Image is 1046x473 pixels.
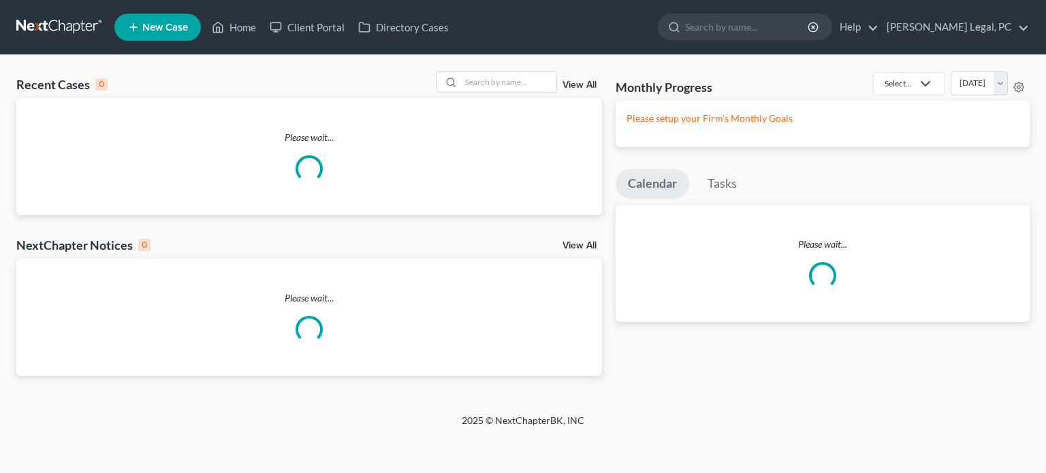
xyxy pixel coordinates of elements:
a: Directory Cases [351,15,456,39]
a: View All [562,241,597,250]
div: Select... [885,78,912,89]
input: Search by name... [685,14,810,39]
p: Please wait... [616,238,1030,251]
input: Search by name... [461,72,556,92]
a: Calendar [616,169,689,199]
div: Recent Cases [16,76,108,93]
p: Please setup your Firm's Monthly Goals [627,112,1019,125]
div: NextChapter Notices [16,237,150,253]
a: Tasks [695,169,749,199]
div: 0 [95,78,108,91]
div: 2025 © NextChapterBK, INC [135,414,911,438]
a: [PERSON_NAME] Legal, PC [880,15,1029,39]
p: Please wait... [16,131,602,144]
a: View All [562,80,597,90]
div: 0 [138,239,150,251]
p: Please wait... [16,291,602,305]
h3: Monthly Progress [616,79,712,95]
span: New Case [142,22,188,33]
a: Home [205,15,263,39]
a: Help [833,15,878,39]
a: Client Portal [263,15,351,39]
